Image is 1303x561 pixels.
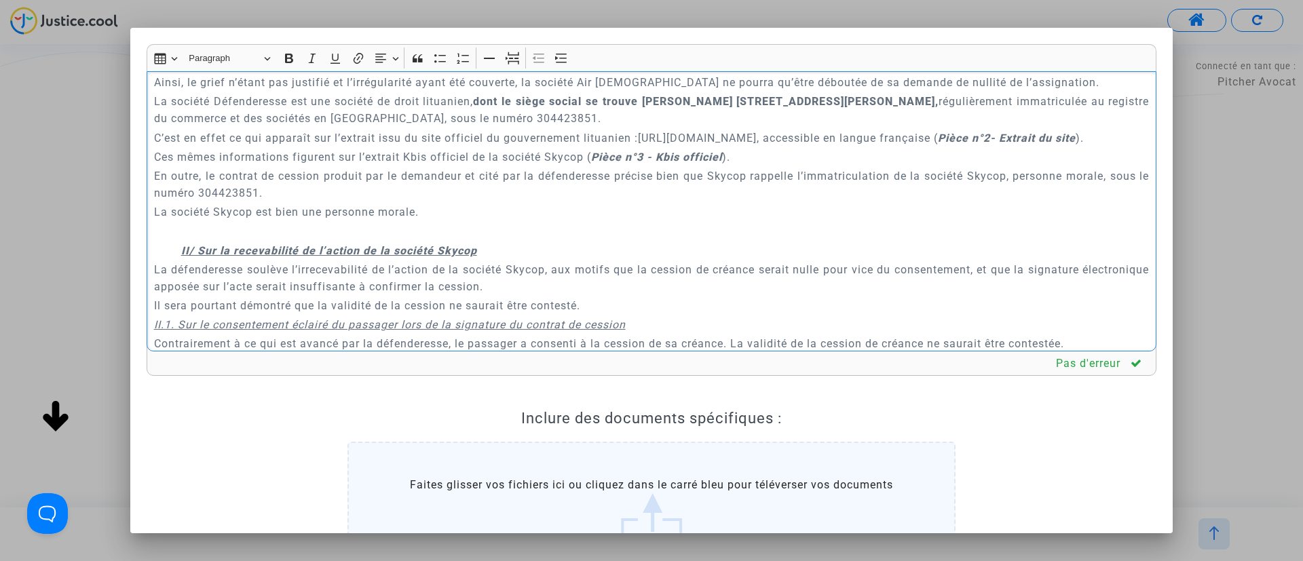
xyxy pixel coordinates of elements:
p: La société Skycop est bien une personne morale. [154,204,1150,220]
p: Ainsi, le grief n’étant pas justifié et l’irrégularité ayant été couverte, la société Air [DEMOGR... [154,74,1150,91]
span: Paragraph [189,50,259,66]
div: Rich Text Editor, main [147,71,1156,352]
p: En outre, le contrat de cession produit par le demandeur et cité par la défenderesse précise bien... [154,168,1150,201]
u: II/ Sur la recevabilité de l’action de la société Skycop [181,244,477,257]
a: [URL][DOMAIN_NAME] [638,132,757,144]
p: Il sera pourtant démontré que la validité de la cession ne saurait être contesté. [154,297,1150,314]
p: La défenderesse soulève l’irrecevabilité de l’action de la société Skycop, aux motifs que la cess... [154,261,1150,295]
p: Ces mêmes informations figurent sur l’extrait Kbis officiel de la société Skycop ( ). [154,149,1150,166]
strong: Pièce n°2- Extrait du site [938,132,1076,144]
strong: Pièce n°3 - Kbis officiel [591,151,722,163]
div: Editor toolbar [147,44,1156,71]
span: Pas d'erreur [1056,357,1120,370]
button: Paragraph [183,47,276,69]
iframe: Help Scout Beacon - Open [27,493,68,534]
p: Contrairement à ce qui est avancé par la défenderesse, le passager a consenti à la cession de sa ... [154,335,1150,352]
p: La société Défenderesse est une société de droit lituanien, régulièrement immatriculée au registr... [154,93,1150,127]
strong: dont le siège social se trouve [PERSON_NAME] [STREET_ADDRESS][PERSON_NAME], [473,95,939,108]
h4: Inclure des documents spécifiques : [160,410,1143,427]
u: II.1. Sur le consentement éclairé du passager lors de la signature du contrat de cession [154,318,626,331]
p: C’est en effet ce qui apparaît sur l’extrait issu du site officiel du gouvernement lituanien : , ... [154,130,1150,147]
